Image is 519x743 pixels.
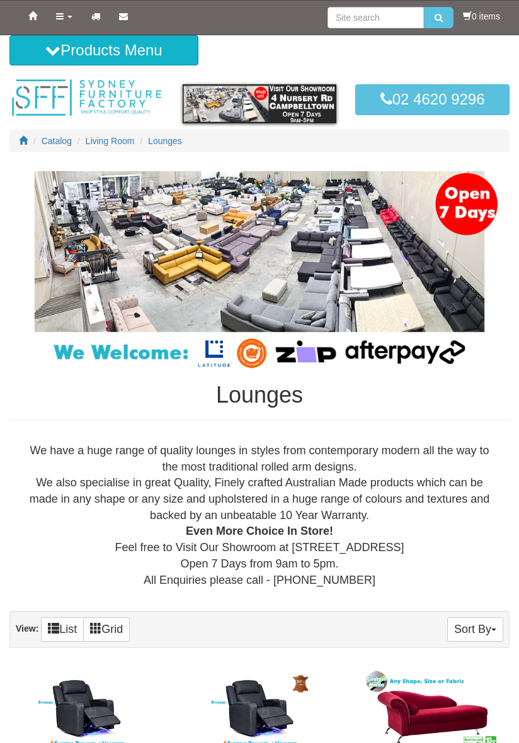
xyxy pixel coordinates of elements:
a: Lounges [148,136,182,146]
a: List [41,617,84,642]
img: showroom.gif [183,84,337,123]
div: We have a huge range of quality lounges in styles from contemporary modern all the way to the mos... [20,443,499,588]
button: Sort By [447,617,503,642]
img: Lounges [9,171,510,370]
button: Products Menu [9,35,198,65]
strong: View: [16,623,38,634]
b: Even More Choice In Store! [186,525,333,537]
input: Site search [328,7,424,28]
a: Catalog [42,136,72,146]
a: Living Room [86,136,135,146]
h1: Lounges [9,383,510,408]
a: 02 4620 9296 [355,84,510,115]
a: Grid [83,617,130,642]
li: 0 items [463,10,500,23]
img: Sydney Furniture Factory [9,78,164,118]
